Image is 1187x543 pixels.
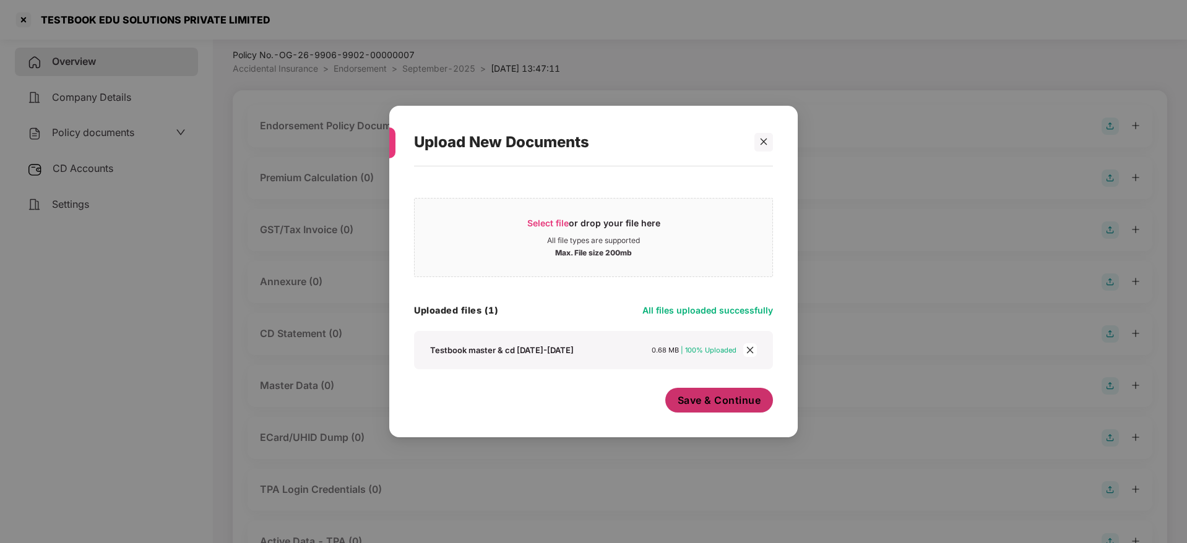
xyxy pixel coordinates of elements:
div: or drop your file here [527,217,660,236]
span: All files uploaded successfully [642,305,773,315]
span: Select fileor drop your file hereAll file types are supportedMax. File size 200mb [415,208,772,267]
span: | 100% Uploaded [681,346,736,354]
span: 0.68 MB [652,346,679,354]
span: Save & Continue [678,393,761,407]
div: Testbook master & cd [DATE]-[DATE] [430,344,574,356]
button: Save & Continue [665,388,774,413]
div: Upload New Documents [414,118,743,166]
div: All file types are supported [547,236,640,246]
div: Max. File size 200mb [555,246,632,258]
span: Select file [527,218,569,228]
span: close [743,343,757,357]
h4: Uploaded files (1) [414,304,498,317]
span: close [759,137,768,146]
